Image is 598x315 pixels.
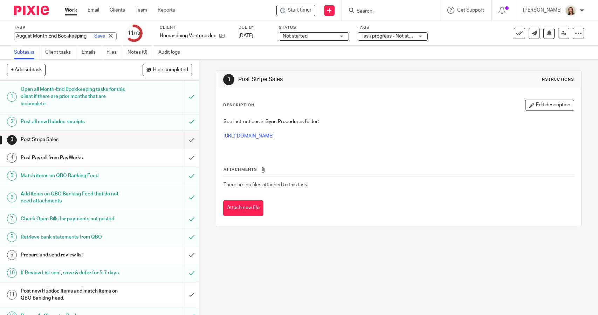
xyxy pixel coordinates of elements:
label: Client [160,25,230,31]
label: Task [14,25,117,31]
span: Start timer [288,7,311,14]
h1: Match items on QBO Banking Feed [21,170,125,181]
span: Hide completed [153,67,188,73]
div: 11 [128,29,140,37]
p: [PERSON_NAME] [523,7,562,14]
span: There are no files attached to this task. [224,182,308,187]
h1: Retrieve bank statements from QBO [21,232,125,242]
label: Status [279,25,349,31]
div: Humandoing Ventures Inc. - August Month End Bookkeeping [276,5,315,16]
h1: Post Stripe Sales [238,76,414,83]
button: + Add subtask [7,64,46,76]
h1: Post Payroll from PayWorks [21,153,125,163]
a: Clients [110,7,125,14]
button: Edit description [525,100,574,111]
input: Search [356,8,419,15]
span: Task progress - Not started + 2 [362,34,428,39]
small: /18 [134,32,140,35]
span: Attachments [224,168,257,172]
a: Work [65,7,77,14]
a: Team [136,7,147,14]
span: [DATE] [239,33,253,38]
span: Not started [283,34,308,39]
h1: Post all new Hubdoc receipts [21,116,125,127]
a: Audit logs [158,46,185,59]
div: 11 [7,290,17,300]
div: 1 [7,92,17,102]
h1: Open all Month-End Bookkeeping tasks for this client if there are prior months that are incomplete [21,84,125,109]
div: 3 [223,74,234,85]
div: 3 [7,135,17,145]
div: 6 [7,193,17,202]
div: 9 [7,250,17,260]
a: Subtasks [14,46,40,59]
img: Pixie [14,6,49,15]
a: Save [94,33,105,40]
div: Instructions [541,77,574,82]
h1: If Review List sent, save & defer for 5-7 days [21,268,125,278]
div: 7 [7,214,17,224]
button: Hide completed [143,64,192,76]
p: Description [223,102,254,108]
button: Attach new file [223,200,263,216]
h1: Post new Hubdoc items and match items on QBO Banking Feed. [21,286,125,304]
a: Reports [158,7,175,14]
div: 4 [7,153,17,163]
img: Morgan.JPG [565,5,576,16]
h1: Prepare and send review list [21,250,125,260]
a: Email [88,7,99,14]
div: 2 [7,117,17,127]
h1: Post Stripe Sales [21,134,125,145]
a: Files [106,46,122,59]
label: Tags [358,25,428,31]
a: Client tasks [45,46,76,59]
a: Notes (0) [128,46,153,59]
div: August Month End Bookkeeping [14,32,117,40]
a: Emails [82,46,101,59]
div: 5 [7,171,17,181]
h1: Add items on QBO Banking Feed that do not need attachments [21,189,125,207]
span: Get Support [457,8,484,13]
h1: Check Open Bills for payments not posted [21,214,125,224]
p: Humandoing Ventures Inc. [160,32,216,39]
div: 10 [7,268,17,278]
div: 8 [7,232,17,242]
a: [URL][DOMAIN_NAME] [224,134,274,139]
label: Due by [239,25,270,31]
p: See instructions in Sync Procedures folder: [224,118,573,125]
